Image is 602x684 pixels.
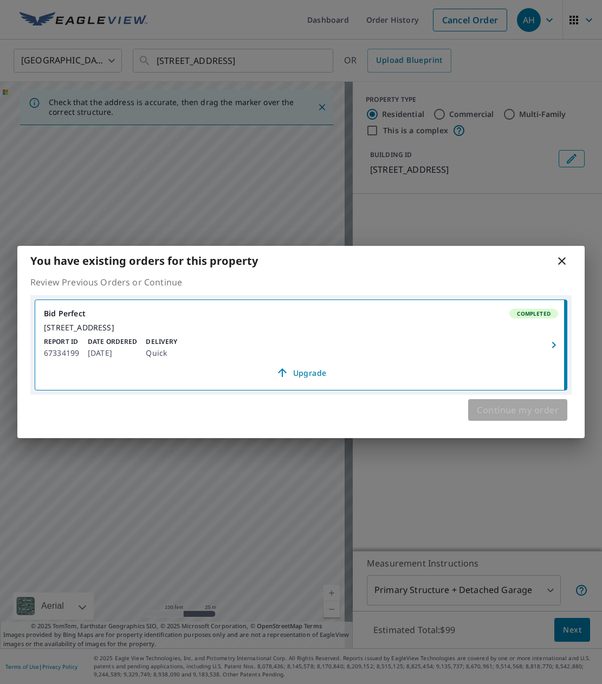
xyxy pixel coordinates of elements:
a: Upgrade [44,364,558,381]
p: Report ID [44,337,79,347]
p: Date Ordered [88,337,137,347]
p: Review Previous Orders or Continue [30,276,572,289]
p: 67334199 [44,347,79,360]
div: Bid Perfect [44,309,558,318]
button: Continue my order [468,399,567,421]
p: [DATE] [88,347,137,360]
a: Bid PerfectCompleted[STREET_ADDRESS]Report ID67334199Date Ordered[DATE]DeliveryQuickUpgrade [35,300,567,390]
span: Continue my order [477,402,559,418]
span: Completed [510,310,557,317]
p: Quick [146,347,177,360]
span: Upgrade [50,366,552,379]
div: [STREET_ADDRESS] [44,323,558,333]
b: You have existing orders for this property [30,253,258,268]
p: Delivery [146,337,177,347]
